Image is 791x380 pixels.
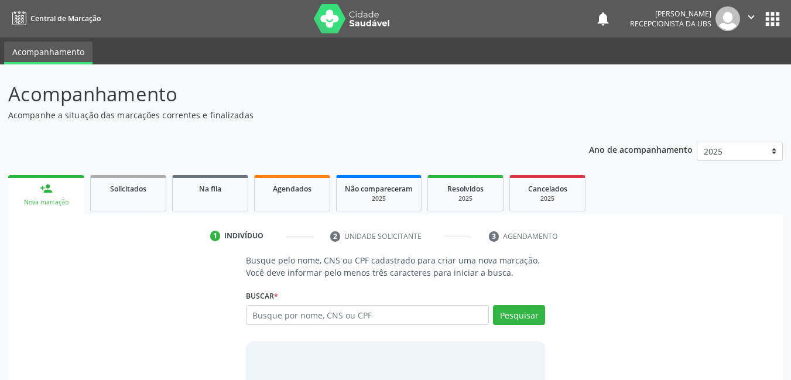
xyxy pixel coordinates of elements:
[16,198,76,207] div: Nova marcação
[589,142,693,156] p: Ano de acompanhamento
[210,231,221,241] div: 1
[528,184,567,194] span: Cancelados
[518,194,577,203] div: 2025
[493,305,545,325] button: Pesquisar
[762,9,783,29] button: apps
[8,109,550,121] p: Acompanhe a situação das marcações correntes e finalizadas
[630,9,711,19] div: [PERSON_NAME]
[447,184,484,194] span: Resolvidos
[273,184,311,194] span: Agendados
[8,9,101,28] a: Central de Marcação
[246,287,278,305] label: Buscar
[740,6,762,31] button: 
[630,19,711,29] span: Recepcionista da UBS
[745,11,758,23] i: 
[4,42,93,64] a: Acompanhamento
[715,6,740,31] img: img
[345,184,413,194] span: Não compareceram
[436,194,495,203] div: 2025
[224,231,263,241] div: Indivíduo
[30,13,101,23] span: Central de Marcação
[595,11,611,27] button: notifications
[199,184,221,194] span: Na fila
[8,80,550,109] p: Acompanhamento
[345,194,413,203] div: 2025
[246,254,546,279] p: Busque pelo nome, CNS ou CPF cadastrado para criar uma nova marcação. Você deve informar pelo men...
[40,182,53,195] div: person_add
[246,305,489,325] input: Busque por nome, CNS ou CPF
[110,184,146,194] span: Solicitados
